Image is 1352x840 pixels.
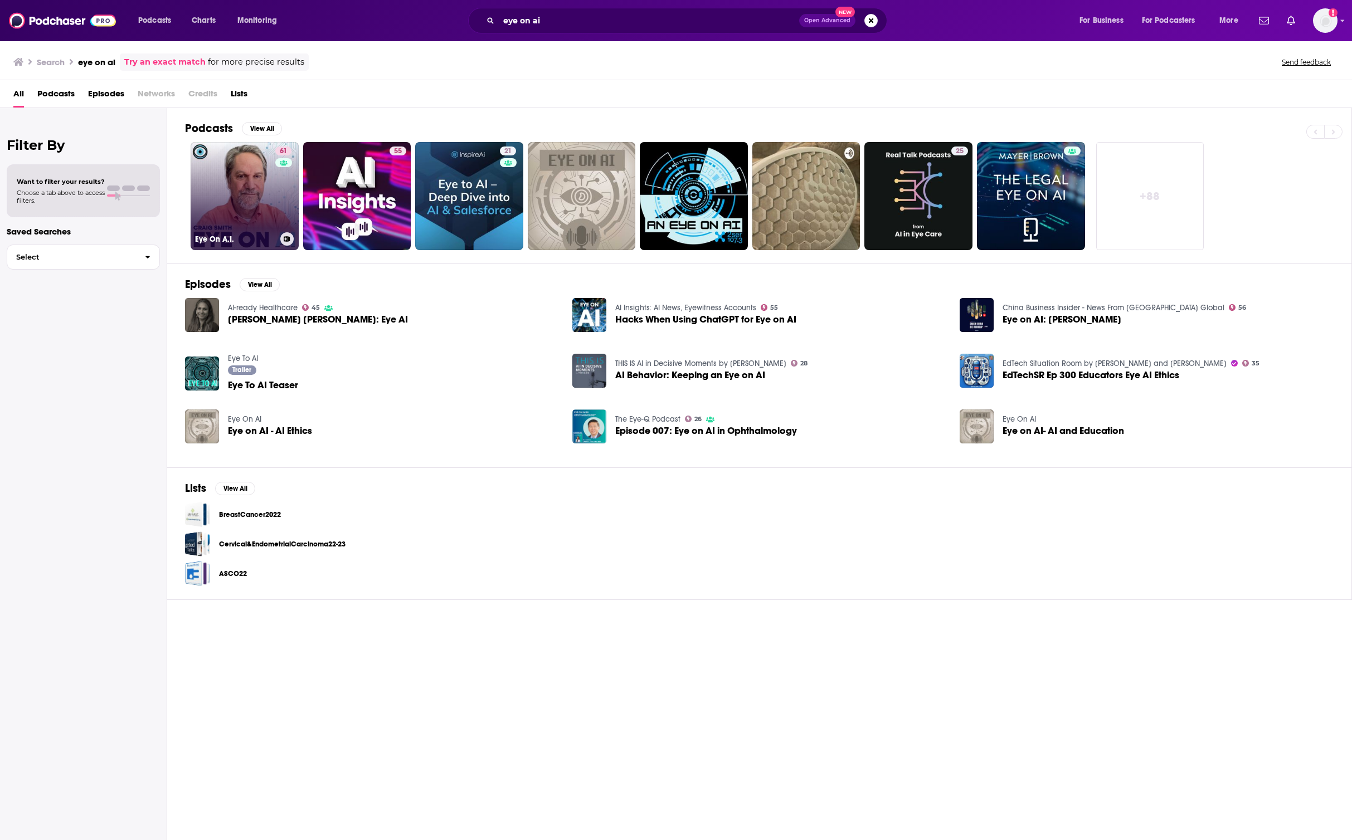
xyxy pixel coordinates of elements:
[1003,315,1121,324] a: Eye on AI: Andrew Ng
[499,12,799,30] input: Search podcasts, credits, & more...
[1329,8,1338,17] svg: Add a profile image
[195,235,276,244] h3: Eye On A.I.
[960,298,994,332] img: Eye on AI: Andrew Ng
[302,304,320,311] a: 45
[184,12,222,30] a: Charts
[1003,370,1179,380] a: EdTechSR Ep 300 Educators Eye AI Ethics
[17,189,105,204] span: Choose a tab above to access filters.
[615,370,765,380] a: AI Behavior: Keeping an Eye on AI
[1003,315,1121,324] span: Eye on AI: [PERSON_NAME]
[138,13,171,28] span: Podcasts
[228,380,298,390] a: Eye To AI Teaser
[572,409,606,443] img: Episode 007: Eye on AI in Ophthalmology
[237,13,277,28] span: Monitoring
[615,303,756,312] a: AI Insights: AI News, Eyewitness Accounts
[1072,12,1137,30] button: open menu
[1278,57,1334,67] button: Send feedback
[1096,142,1204,250] a: +88
[864,142,972,250] a: 25
[694,417,702,422] span: 26
[228,354,258,363] a: Eye To AI
[219,538,346,550] a: Cervical&EndometrialCarcinoma22-23
[770,305,778,310] span: 55
[275,146,291,155] a: 61
[228,414,261,424] a: Eye On AI
[956,146,964,157] span: 25
[960,354,994,388] img: EdTechSR Ep 300 Educators Eye AI Ethics
[37,85,75,108] a: Podcasts
[185,277,231,291] h2: Episodes
[185,121,282,135] a: PodcastsView All
[504,146,512,157] span: 21
[572,298,606,332] img: Hacks When Using ChatGPT for Eye on AI
[185,481,255,495] a: ListsView All
[615,315,796,324] a: Hacks When Using ChatGPT for Eye on AI
[78,57,115,67] h3: eye on ai
[394,146,402,157] span: 55
[1003,426,1124,436] a: Eye on AI- AI and Education
[1238,305,1246,310] span: 56
[232,367,251,373] span: Trailer
[228,426,312,436] span: Eye on AI - AI Ethics
[185,298,219,332] img: Jayashree kalpathy Cramer: Eye AI
[185,409,219,443] img: Eye on AI - AI Ethics
[215,482,255,495] button: View All
[240,278,280,291] button: View All
[1252,361,1259,366] span: 35
[228,303,298,312] a: AI-ready Healthcare
[685,416,702,422] a: 26
[138,85,175,108] span: Networks
[17,178,105,185] span: Want to filter your results?
[7,245,160,270] button: Select
[1313,8,1338,33] img: User Profile
[572,354,606,388] a: AI Behavior: Keeping an Eye on AI
[303,142,411,250] a: 55
[615,359,786,368] a: THIS IS AI in Decisive Moments by Thales
[7,137,160,153] h2: Filter By
[280,146,287,157] span: 61
[1142,13,1195,28] span: For Podcasters
[88,85,124,108] span: Episodes
[1313,8,1338,33] button: Show profile menu
[951,146,968,155] a: 25
[1219,13,1238,28] span: More
[615,426,797,436] a: Episode 007: Eye on AI in Ophthalmology
[208,56,304,69] span: for more precise results
[124,56,206,69] a: Try an exact match
[1135,12,1212,30] button: open menu
[479,8,898,33] div: Search podcasts, credits, & more...
[1282,11,1300,30] a: Show notifications dropdown
[761,304,779,311] a: 55
[130,12,186,30] button: open menu
[185,481,206,495] h2: Lists
[185,356,219,390] img: Eye To AI Teaser
[185,561,210,586] a: ASCO22
[191,142,299,250] a: 61Eye On A.I.
[192,13,216,28] span: Charts
[9,10,116,31] img: Podchaser - Follow, Share and Rate Podcasts
[500,146,516,155] a: 21
[228,315,408,324] span: [PERSON_NAME] [PERSON_NAME]: Eye AI
[231,85,247,108] a: Lists
[1079,13,1124,28] span: For Business
[185,531,210,556] span: Cervical&EndometrialCarcinoma22-23
[1003,303,1224,312] a: China Business Insider - News From Caixin Global
[37,57,65,67] h3: Search
[188,85,217,108] span: Credits
[185,502,210,527] a: BreastCancer2022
